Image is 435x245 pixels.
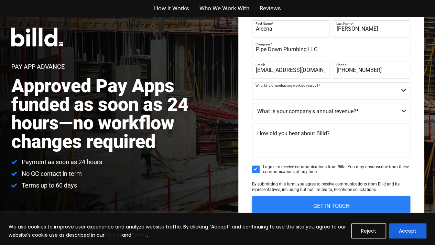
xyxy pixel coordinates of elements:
[11,77,225,151] h2: Approved Pay Apps funded as soon as 24 hours—no workflow changes required
[336,21,352,25] span: Last Name
[154,3,189,13] a: How it Works
[20,181,77,190] span: Terms up to 60 days
[105,232,122,238] a: Policies
[263,164,410,174] span: I agree to receive communications from Billd. You may unsubscribe from these communications at an...
[389,223,426,238] button: Accept
[20,158,102,166] span: Payment as soon as 24 hours
[259,3,281,13] a: Reviews
[252,166,260,173] input: I agree to receive communications from Billd. You may unsubscribe from these communications at an...
[255,21,272,25] span: First Name
[252,196,410,216] input: GET IN TOUCH
[131,232,147,238] a: Terms
[336,63,346,66] span: Phone
[255,63,264,66] span: Email
[199,3,249,13] a: Who We Work With
[252,182,400,192] span: By submitting this form, you agree to receive communications from Billd and its representatives, ...
[257,130,330,137] span: How did you hear about Billd?
[20,170,82,178] span: No GC contact in term
[351,223,386,238] button: Reject
[9,223,346,239] p: We use cookies to improve user experience and analyze website traffic. By clicking “Accept” and c...
[11,64,65,70] h1: Pay App Advance
[255,42,271,46] span: Company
